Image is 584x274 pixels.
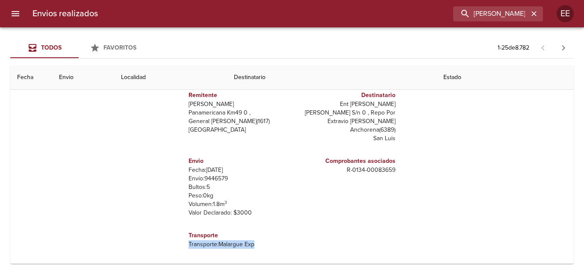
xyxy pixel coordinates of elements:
[189,100,289,109] p: [PERSON_NAME]
[453,6,528,21] input: buscar
[189,231,289,240] h6: Transporte
[189,166,289,174] p: Fecha: [DATE]
[41,44,62,51] span: Todos
[553,38,574,58] span: Pagina siguiente
[498,44,529,52] p: 1 - 25 de 8.782
[295,156,395,166] h6: Comprobantes asociados
[189,109,289,117] p: Panamericana Km49 0 ,
[189,183,289,192] p: Bultos: 5
[295,166,395,174] p: R - 0134 - 00083659
[189,209,289,217] p: Valor Declarado: $ 3000
[189,200,289,209] p: Volumen: 1.8 m
[224,200,227,205] sup: 3
[533,43,553,52] span: Pagina anterior
[295,134,395,143] p: San Luis
[189,156,289,166] h6: Envio
[10,65,52,90] th: Fecha
[189,91,289,100] h6: Remitente
[189,240,289,249] p: Transporte: Malargue Exp
[189,126,289,134] p: [GEOGRAPHIC_DATA]
[103,44,136,51] span: Favoritos
[189,117,289,126] p: General [PERSON_NAME] ( 1617 )
[5,3,26,24] button: menu
[227,65,437,90] th: Destinatario
[295,126,395,134] p: Anchorena ( 6389 )
[557,5,574,22] div: EE
[189,174,289,183] p: Envío: 9446579
[114,65,227,90] th: Localidad
[295,91,395,100] h6: Destinatario
[32,7,98,21] h6: Envios realizados
[189,192,289,200] p: Peso: 0 kg
[295,100,395,109] p: Ent [PERSON_NAME]
[295,109,395,126] p: [PERSON_NAME] S/n 0 , Repo Por Extravio [PERSON_NAME]
[52,65,114,90] th: Envio
[437,65,574,90] th: Estado
[10,38,147,58] div: Tabs Envios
